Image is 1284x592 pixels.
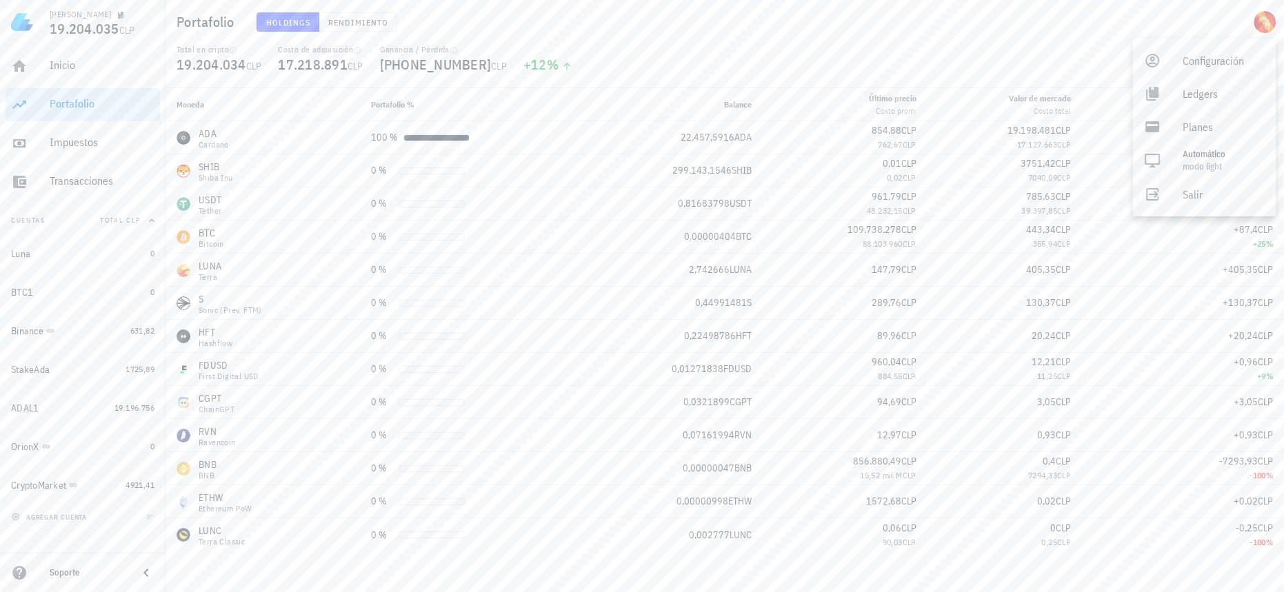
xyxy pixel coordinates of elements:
[1057,172,1071,183] span: CLP
[1082,88,1284,121] th: Ganancia / Pérdida: Sin ordenar. Pulse para ordenar de forma ascendente.
[1183,149,1265,160] div: Automático
[1043,455,1056,467] span: 0,4
[199,504,252,513] div: Ethereum PoW
[50,59,154,72] div: Inicio
[199,259,221,273] div: LUNA
[199,226,224,240] div: BTC
[371,130,398,145] div: 100 %
[872,263,901,276] span: 147,79
[50,9,111,20] div: [PERSON_NAME]
[730,263,752,276] span: LUNA
[676,495,728,507] span: 0,00000998
[901,223,916,236] span: CLP
[903,139,916,150] span: CLP
[672,164,732,176] span: 299.143,1546
[1234,223,1258,236] span: +87,4
[278,44,363,55] div: Costo de adquisición
[1056,157,1071,170] span: CLP
[901,329,916,342] span: CLP
[1007,124,1056,136] span: 19.198.481
[860,470,902,480] span: 15,52 mil M
[1056,263,1071,276] span: CLP
[6,50,160,83] a: Inicio
[730,529,752,541] span: LUNC
[11,325,43,337] div: Binance
[199,425,236,438] div: RVN
[1258,495,1273,507] span: CLP
[199,273,221,281] div: Terra
[1093,138,1273,152] div: +12
[199,240,224,248] div: Bitcoin
[1183,113,1265,141] div: Planes
[1050,522,1056,534] span: 0
[319,12,397,32] button: Rendimiento
[177,462,190,476] div: BNB-icon
[689,263,730,276] span: 2,742666
[877,329,901,342] span: 89,96
[1183,47,1265,74] div: Configuración
[11,287,33,298] div: BTC1
[6,88,160,121] a: Portafolio
[678,197,730,210] span: 0,81683798
[901,157,916,170] span: CLP
[199,458,217,471] div: BNB
[1223,263,1258,276] span: +405,35
[6,353,160,386] a: StakeAda 1725,89
[1258,263,1273,276] span: CLP
[1057,205,1071,216] span: CLP
[177,44,261,55] div: Total en cripto
[328,17,388,28] span: Rendimiento
[1021,205,1057,216] span: 39.397,85
[6,237,160,270] a: Luna 0
[177,197,190,211] div: USDT-icon
[689,529,730,541] span: 0,002777
[901,522,916,534] span: CLP
[1258,356,1273,368] span: CLP
[747,296,752,309] span: S
[177,131,190,145] div: ADA-icon
[903,205,916,216] span: CLP
[866,495,901,507] span: 1572,68
[6,276,160,309] a: BTC1 0
[6,430,160,463] a: OrionX 0
[1266,537,1273,547] span: %
[863,238,903,249] span: 88.103.960
[126,364,154,374] span: 1725,89
[734,131,752,143] span: ADA
[177,55,246,74] span: 19.204.034
[11,248,30,260] div: Luna
[1254,11,1276,33] div: avatar
[1037,495,1056,507] span: 0,02
[1056,429,1071,441] span: CLP
[491,60,507,72] span: CLP
[371,229,393,244] div: 0 %
[901,455,916,467] span: CLP
[877,396,901,408] span: 94,69
[177,363,190,376] div: FDUSD-icon
[1017,139,1057,150] span: 17.127.663
[348,60,363,72] span: CLP
[1056,356,1071,368] span: CLP
[6,127,160,160] a: Impuestos
[732,164,752,176] span: SHIB
[371,494,393,509] div: 0 %
[11,364,50,376] div: StakeAda
[1234,396,1258,408] span: +3,05
[1028,172,1057,183] span: 7040,09
[1026,263,1056,276] span: 405,35
[1183,161,1222,172] span: modo Light
[1037,429,1056,441] span: 0,93
[1056,296,1071,309] span: CLP
[1056,495,1071,507] span: CLP
[6,204,160,237] button: CuentasTotal CLP
[177,230,190,244] div: BTC-icon
[901,190,916,203] span: CLP
[869,92,916,105] div: Último precio
[6,469,160,502] a: CryptoMarket 4921,41
[199,471,217,480] div: BNB
[199,339,232,347] div: Hashflow
[1037,371,1057,381] span: 11,25
[371,296,393,310] div: 0 %
[14,513,87,522] span: agregar cuenta
[736,329,752,342] span: HFT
